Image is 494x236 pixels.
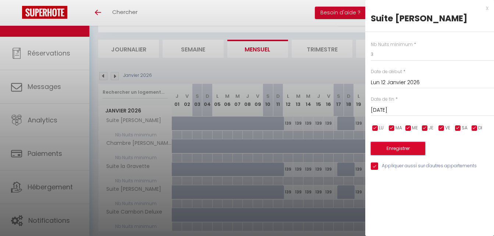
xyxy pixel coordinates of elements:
span: JE [429,125,433,132]
span: SA [462,125,468,132]
label: Date de fin [371,96,394,103]
span: MA [395,125,402,132]
span: LU [379,125,384,132]
button: Enregistrer [371,142,425,155]
span: VE [445,125,450,132]
span: DI [478,125,482,132]
div: x [365,4,488,12]
label: Nb Nuits minimum [371,41,413,48]
div: Suite [PERSON_NAME] [371,12,488,24]
label: Date de début [371,68,402,75]
span: ME [412,125,418,132]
